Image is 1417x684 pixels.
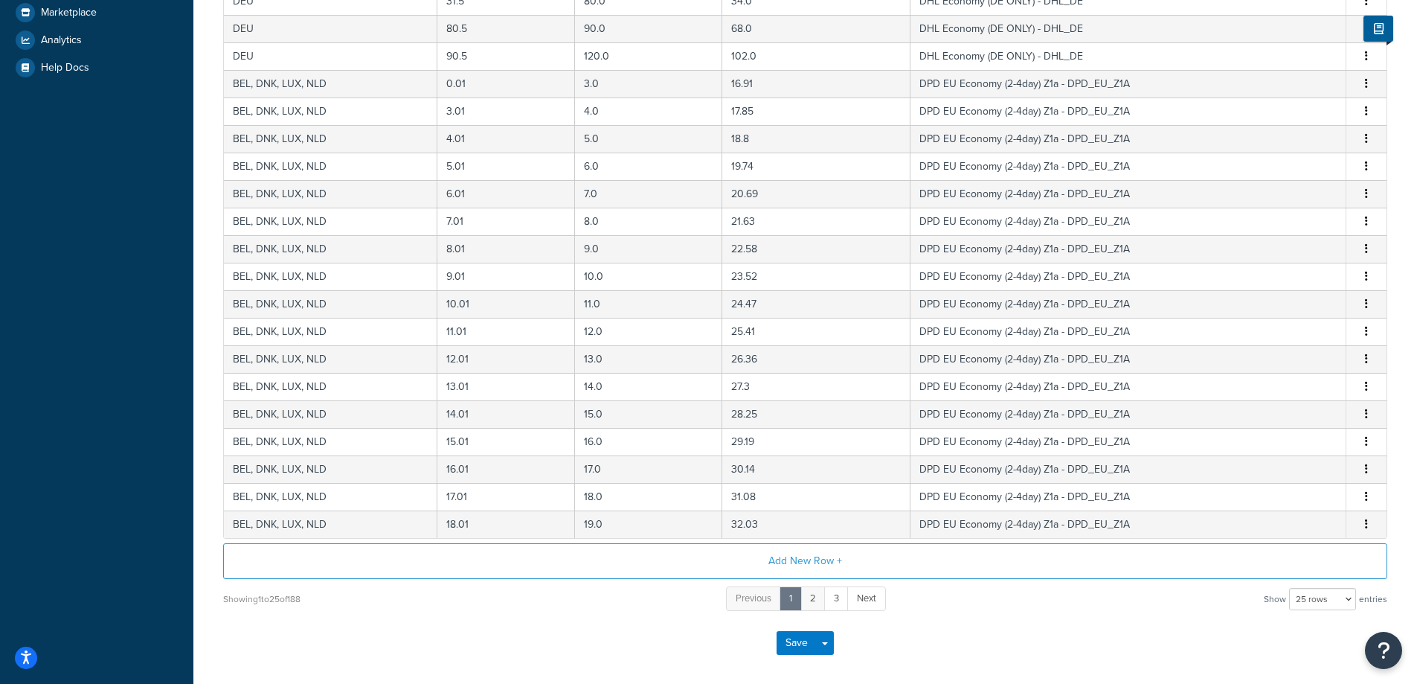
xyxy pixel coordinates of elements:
[224,15,437,42] td: DEU
[224,373,437,400] td: BEL, DNK, LUX, NLD
[910,373,1346,400] td: DPD EU Economy (2-4day) Z1a - DPD_EU_Z1A
[437,208,575,235] td: 7.01
[437,345,575,373] td: 12.01
[41,34,82,47] span: Analytics
[910,70,1346,98] td: DPD EU Economy (2-4day) Z1a - DPD_EU_Z1A
[722,235,910,263] td: 22.58
[910,235,1346,263] td: DPD EU Economy (2-4day) Z1a - DPD_EU_Z1A
[722,208,910,235] td: 21.63
[722,180,910,208] td: 20.69
[437,70,575,98] td: 0.01
[910,511,1346,538] td: DPD EU Economy (2-4day) Z1a - DPD_EU_Z1A
[722,511,910,538] td: 32.03
[224,345,437,373] td: BEL, DNK, LUX, NLD
[575,456,722,483] td: 17.0
[726,586,781,611] a: Previous
[910,456,1346,483] td: DPD EU Economy (2-4day) Z1a - DPD_EU_Z1A
[437,400,575,428] td: 14.01
[722,42,910,70] td: 102.0
[722,456,910,483] td: 30.14
[910,263,1346,290] td: DPD EU Economy (2-4day) Z1a - DPD_EU_Z1A
[575,235,722,263] td: 9.0
[910,42,1346,70] td: DHL Economy (DE ONLY) - DHL_DE
[41,62,89,74] span: Help Docs
[224,456,437,483] td: BEL, DNK, LUX, NLD
[575,42,722,70] td: 120.0
[41,7,97,19] span: Marketplace
[910,483,1346,511] td: DPD EU Economy (2-4day) Z1a - DPD_EU_Z1A
[736,591,771,605] span: Previous
[224,42,437,70] td: DEU
[224,428,437,456] td: BEL, DNK, LUX, NLD
[437,98,575,125] td: 3.01
[722,290,910,318] td: 24.47
[223,589,301,610] div: Showing 1 to 25 of 188
[224,153,437,180] td: BEL, DNK, LUX, NLD
[437,125,575,153] td: 4.01
[575,263,722,290] td: 10.0
[224,400,437,428] td: BEL, DNK, LUX, NLD
[1363,16,1393,42] button: Show Help Docs
[437,42,575,70] td: 90.5
[437,263,575,290] td: 9.01
[575,483,722,511] td: 18.0
[1365,632,1402,669] button: Open Resource Center
[11,54,182,81] a: Help Docs
[224,98,437,125] td: BEL, DNK, LUX, NLD
[722,400,910,428] td: 28.25
[910,15,1346,42] td: DHL Economy (DE ONLY) - DHL_DE
[575,153,722,180] td: 6.0
[910,345,1346,373] td: DPD EU Economy (2-4day) Z1a - DPD_EU_Z1A
[910,125,1346,153] td: DPD EU Economy (2-4day) Z1a - DPD_EU_Z1A
[224,70,437,98] td: BEL, DNK, LUX, NLD
[575,345,722,373] td: 13.0
[722,153,910,180] td: 19.74
[224,511,437,538] td: BEL, DNK, LUX, NLD
[722,428,910,456] td: 29.19
[437,456,575,483] td: 16.01
[910,98,1346,125] td: DPD EU Economy (2-4day) Z1a - DPD_EU_Z1A
[722,70,910,98] td: 16.91
[1359,589,1387,610] span: entries
[224,180,437,208] td: BEL, DNK, LUX, NLD
[224,263,437,290] td: BEL, DNK, LUX, NLD
[224,318,437,345] td: BEL, DNK, LUX, NLD
[437,290,575,318] td: 10.01
[722,373,910,400] td: 27.3
[223,543,1387,579] button: Add New Row +
[722,15,910,42] td: 68.0
[437,15,575,42] td: 80.5
[575,428,722,456] td: 16.0
[777,631,817,655] button: Save
[575,208,722,235] td: 8.0
[910,428,1346,456] td: DPD EU Economy (2-4day) Z1a - DPD_EU_Z1A
[575,373,722,400] td: 14.0
[224,290,437,318] td: BEL, DNK, LUX, NLD
[437,318,575,345] td: 11.01
[437,180,575,208] td: 6.01
[722,263,910,290] td: 23.52
[910,180,1346,208] td: DPD EU Economy (2-4day) Z1a - DPD_EU_Z1A
[910,400,1346,428] td: DPD EU Economy (2-4day) Z1a - DPD_EU_Z1A
[910,290,1346,318] td: DPD EU Economy (2-4day) Z1a - DPD_EU_Z1A
[722,125,910,153] td: 18.8
[437,153,575,180] td: 5.01
[857,591,876,605] span: Next
[780,586,802,611] a: 1
[1264,589,1286,610] span: Show
[224,125,437,153] td: BEL, DNK, LUX, NLD
[11,27,182,54] a: Analytics
[910,318,1346,345] td: DPD EU Economy (2-4day) Z1a - DPD_EU_Z1A
[224,235,437,263] td: BEL, DNK, LUX, NLD
[575,511,722,538] td: 19.0
[800,586,826,611] a: 2
[824,586,849,611] a: 3
[575,318,722,345] td: 12.0
[722,318,910,345] td: 25.41
[575,290,722,318] td: 11.0
[575,15,722,42] td: 90.0
[575,98,722,125] td: 4.0
[575,125,722,153] td: 5.0
[224,483,437,511] td: BEL, DNK, LUX, NLD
